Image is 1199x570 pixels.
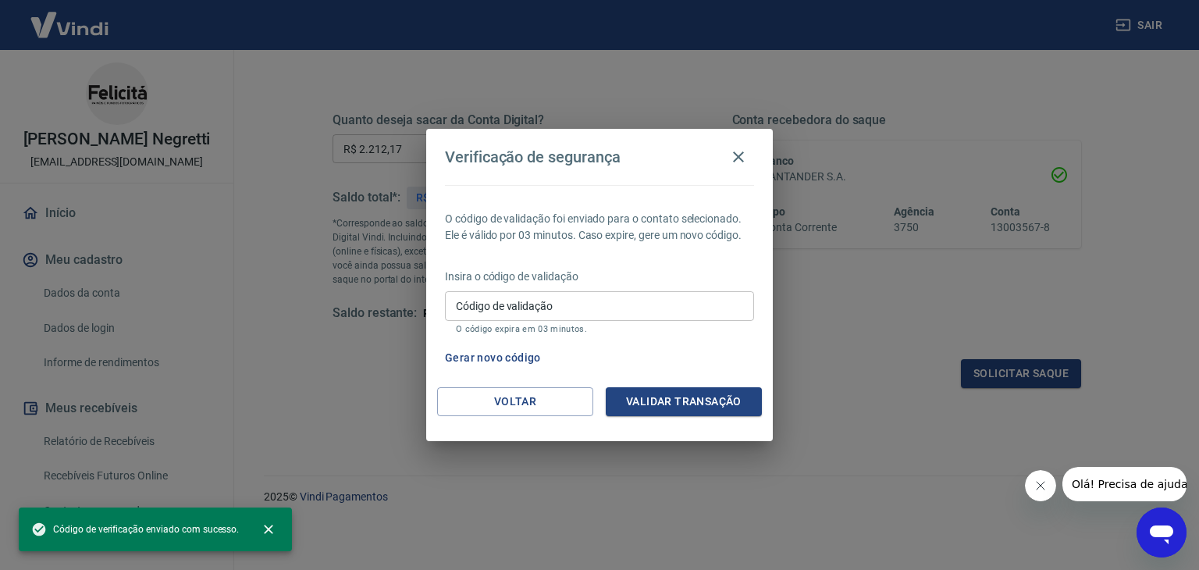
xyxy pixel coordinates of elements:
button: close [251,512,286,547]
span: Código de verificação enviado com sucesso. [31,522,239,537]
iframe: Fechar mensagem [1025,470,1056,501]
p: O código expira em 03 minutos. [456,324,743,334]
h4: Verificação de segurança [445,148,621,166]
button: Voltar [437,387,593,416]
button: Gerar novo código [439,344,547,372]
iframe: Botão para abrir a janela de mensagens [1137,508,1187,558]
span: Olá! Precisa de ajuda? [9,11,131,23]
p: O código de validação foi enviado para o contato selecionado. Ele é válido por 03 minutos. Caso e... [445,211,754,244]
iframe: Mensagem da empresa [1062,467,1187,501]
p: Insira o código de validação [445,269,754,285]
button: Validar transação [606,387,762,416]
